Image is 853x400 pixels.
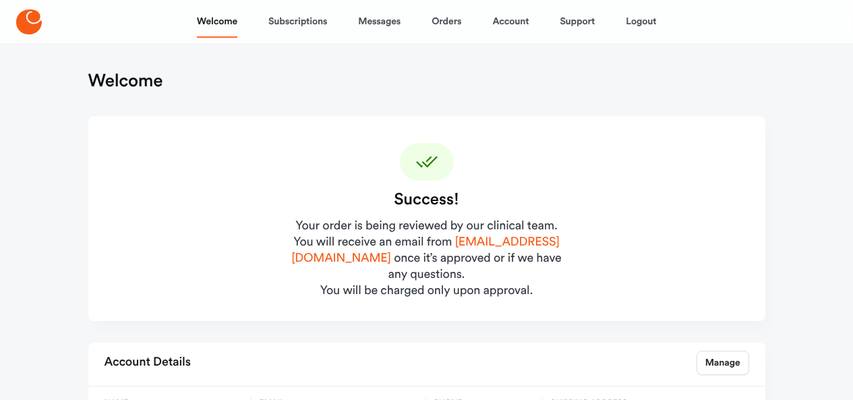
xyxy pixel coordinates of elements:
[197,5,237,38] a: Welcome
[105,351,191,375] h2: Account Details
[432,5,461,38] a: Orders
[394,189,459,210] div: Success!
[697,351,749,375] a: Manage
[291,236,560,264] a: [EMAIL_ADDRESS][DOMAIN_NAME]
[560,5,595,38] a: Support
[626,5,656,38] a: Logout
[268,5,327,38] a: Subscriptions
[88,70,163,92] h1: Welcome
[358,5,401,38] a: Messages
[285,219,569,299] div: Your order is being reviewed by our clinical team. You will receive an email from once it’s appro...
[492,5,529,38] a: Account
